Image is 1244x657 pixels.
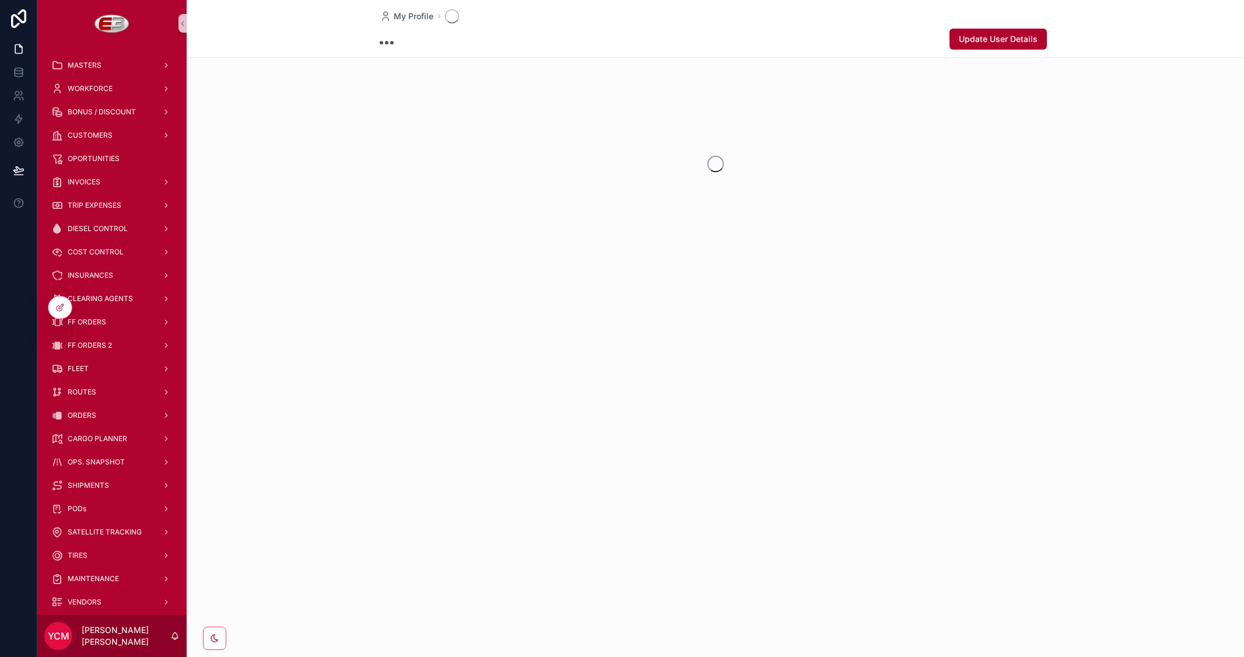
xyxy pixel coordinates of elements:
[68,597,101,607] span: VENDORS
[44,475,180,496] a: SHIPMENTS
[68,224,128,233] span: DIESEL CONTROL
[48,629,69,643] span: YCM
[44,545,180,566] a: TIRES
[68,177,100,187] span: INVOICES
[44,288,180,309] a: CLEARING AGENTS
[44,452,180,473] a: OPS. SNAPSHOT
[44,172,180,193] a: INVOICES
[68,551,87,560] span: TIRES
[68,434,127,443] span: CARGO PLANNER
[44,148,180,169] a: OPORTUNITIES
[68,131,113,140] span: CUSTOMERS
[68,504,86,513] span: PODs
[68,84,113,93] span: WORKFORCE
[44,102,180,123] a: BONUS / DISCOUNT
[68,481,109,490] span: SHIPMENTS
[68,317,106,327] span: FF ORDERS
[380,11,433,22] a: My Profile
[44,335,180,356] a: FF ORDERS 2
[394,11,433,22] span: My Profile
[44,312,180,333] a: FF ORDERS
[949,29,1047,50] button: Update User Details
[68,201,121,210] span: TRIP EXPENSES
[44,498,180,519] a: PODs
[44,125,180,146] a: CUSTOMERS
[44,522,180,543] a: SATELLITE TRACKING
[68,387,96,397] span: ROUTES
[44,78,180,99] a: WORKFORCE
[82,624,170,648] p: [PERSON_NAME] [PERSON_NAME]
[44,382,180,403] a: ROUTES
[68,341,112,350] span: FF ORDERS 2
[44,568,180,589] a: MAINTENANCE
[68,271,113,280] span: INSURANCES
[68,107,136,117] span: BONUS / DISCOUNT
[44,428,180,449] a: CARGO PLANNER
[44,405,180,426] a: ORDERS
[44,55,180,76] a: MASTERS
[94,14,130,33] img: App logo
[68,294,133,303] span: CLEARING AGENTS
[44,218,180,239] a: DIESEL CONTROL
[44,358,180,379] a: FLEET
[68,411,96,420] span: ORDERS
[68,247,124,257] span: COST CONTROL
[44,265,180,286] a: INSURANCES
[44,242,180,263] a: COST CONTROL
[37,47,187,615] div: scrollable content
[44,592,180,613] a: VENDORS
[68,457,125,467] span: OPS. SNAPSHOT
[68,574,119,583] span: MAINTENANCE
[959,33,1038,45] span: Update User Details
[44,195,180,216] a: TRIP EXPENSES
[68,154,120,163] span: OPORTUNITIES
[68,527,142,537] span: SATELLITE TRACKING
[68,61,101,70] span: MASTERS
[68,364,89,373] span: FLEET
